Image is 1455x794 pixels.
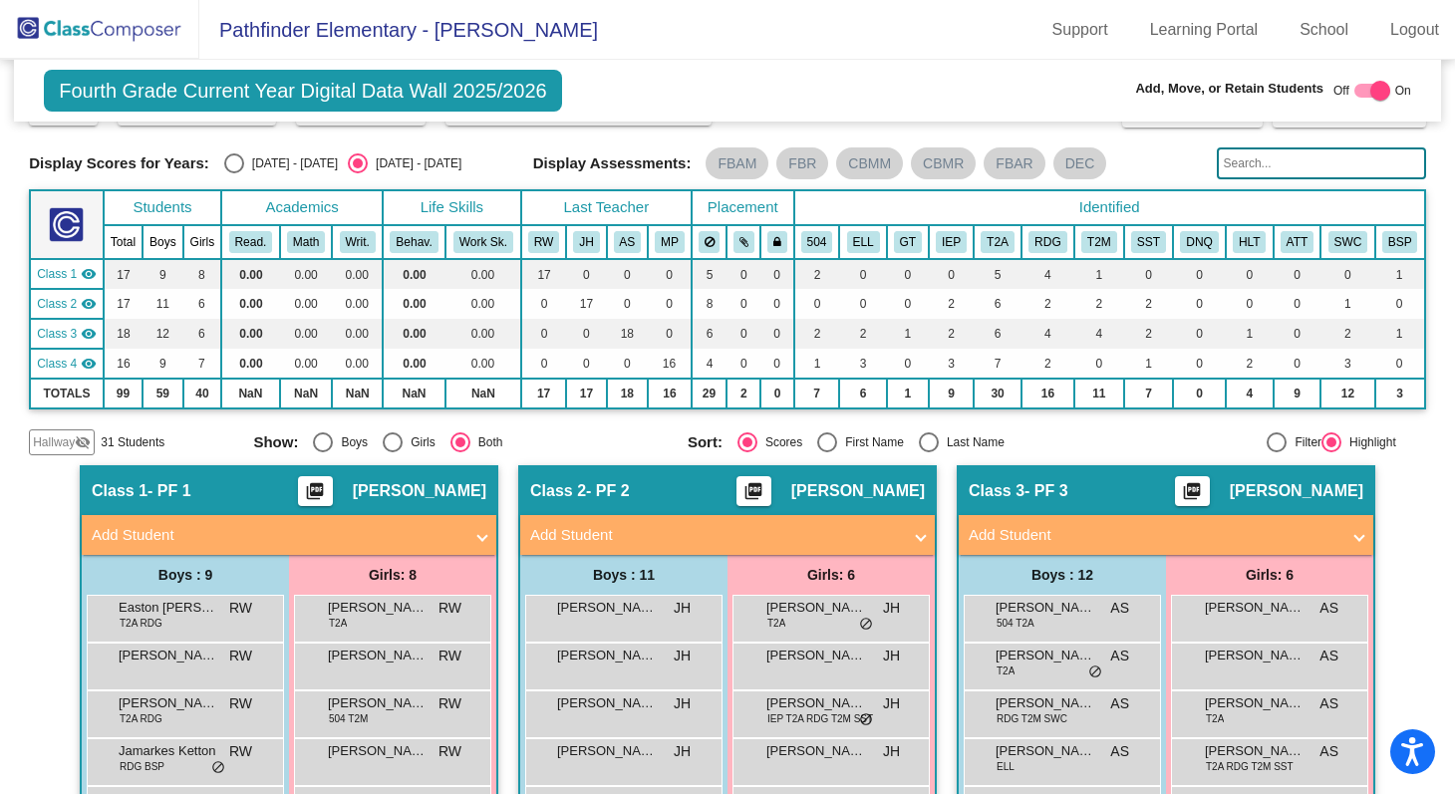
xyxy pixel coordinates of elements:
span: JH [883,598,900,619]
td: 0 [1074,349,1124,379]
td: Rachel Whitaker - PF 1 [30,259,104,289]
td: 0.00 [445,259,521,289]
td: 2 [727,379,760,408]
td: 0 [1173,349,1226,379]
mat-chip: FBAR [984,147,1044,179]
td: 0 [1173,259,1226,289]
td: 3 [839,349,886,379]
span: 31 Students [101,433,164,451]
td: 0 [521,319,567,349]
button: Print Students Details [736,476,771,506]
span: [PERSON_NAME] [791,481,925,501]
td: 0 [1274,289,1321,319]
td: 17 [104,289,143,319]
div: [DATE] - [DATE] [244,154,338,172]
td: 0 [839,289,886,319]
td: 6 [974,319,1021,349]
span: [PERSON_NAME] [328,646,428,665]
td: NaN [280,379,333,408]
td: 17 [104,259,143,289]
td: 0 [887,289,929,319]
th: Madelyn Pinney [648,225,692,259]
span: do_not_disturb_alt [859,617,873,633]
span: RW [438,646,461,666]
span: Class 2 [530,481,586,501]
td: 11 [143,289,183,319]
div: Girls: 6 [727,555,935,595]
td: 0.00 [280,319,333,349]
th: Students [104,190,221,225]
span: - PF 2 [586,481,630,501]
th: Girls [183,225,222,259]
button: RW [528,231,559,253]
span: On [1395,82,1411,100]
td: 3 [1320,349,1374,379]
span: RW [438,598,461,619]
td: 17 [566,289,606,319]
td: 4 [1226,379,1274,408]
td: 18 [607,319,649,349]
mat-chip: CBMR [911,147,976,179]
td: 0 [566,259,606,289]
td: 2 [929,319,974,349]
td: 2 [1021,349,1074,379]
span: [PERSON_NAME] [1205,598,1305,618]
div: Both [470,433,503,451]
th: SST Process was initiated or continued this year [1124,225,1173,259]
mat-radio-group: Select an option [253,432,672,452]
td: 8 [692,289,727,319]
span: T2A [767,616,785,631]
td: 0 [727,319,760,349]
td: 0 [929,259,974,289]
span: RW [229,693,252,714]
span: RW [229,646,252,666]
mat-radio-group: Select an option [688,432,1106,452]
th: English Language Learner [839,225,886,259]
td: 0.00 [383,289,445,319]
td: 6 [692,319,727,349]
div: Boys : 12 [959,555,1166,595]
td: 0 [727,289,760,319]
td: 0.00 [445,289,521,319]
span: Add, Move, or Retain Students [1135,79,1323,99]
th: Considered for SpEd (did not qualify) [1173,225,1226,259]
span: T2A RDG [120,616,162,631]
th: Academics [221,190,383,225]
td: 1 [1124,349,1173,379]
span: Pathfinder Elementary - [PERSON_NAME] [199,14,598,46]
td: 30 [974,379,1021,408]
th: Placement [692,190,794,225]
span: JH [883,646,900,666]
td: 9 [1274,379,1321,408]
th: Rachel Whitaker [521,225,567,259]
td: 0 [1226,289,1274,319]
span: [PERSON_NAME] [557,646,657,665]
td: 16 [1021,379,1074,408]
button: SWC [1328,231,1368,253]
td: 17 [566,379,606,408]
mat-panel-title: Add Student [969,524,1339,547]
span: Class 2 [37,295,77,313]
th: Keep with students [727,225,760,259]
td: Jessica Holman - PF 2 [30,289,104,319]
td: 12 [143,319,183,349]
button: MP [655,231,685,253]
div: [DATE] - [DATE] [368,154,461,172]
td: 0 [1274,319,1321,349]
th: Tier 2A Reading Intervention at some point in the 2024-25 school year [974,225,1021,259]
div: Girls: 6 [1166,555,1373,595]
span: AS [1319,646,1338,666]
button: DNQ [1180,231,1218,253]
span: [PERSON_NAME] [119,693,218,713]
td: 0.00 [383,319,445,349]
th: Saw Social Worker or Counselor in 2024-25 school year [1320,225,1374,259]
span: T2A [329,616,347,631]
td: 0 [648,319,692,349]
td: 11 [1074,379,1124,408]
button: ATT [1281,231,1313,253]
mat-icon: visibility [81,356,97,372]
td: 3 [929,349,974,379]
a: Support [1036,14,1124,46]
div: Girls: 8 [289,555,496,595]
td: 0 [1124,259,1173,289]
